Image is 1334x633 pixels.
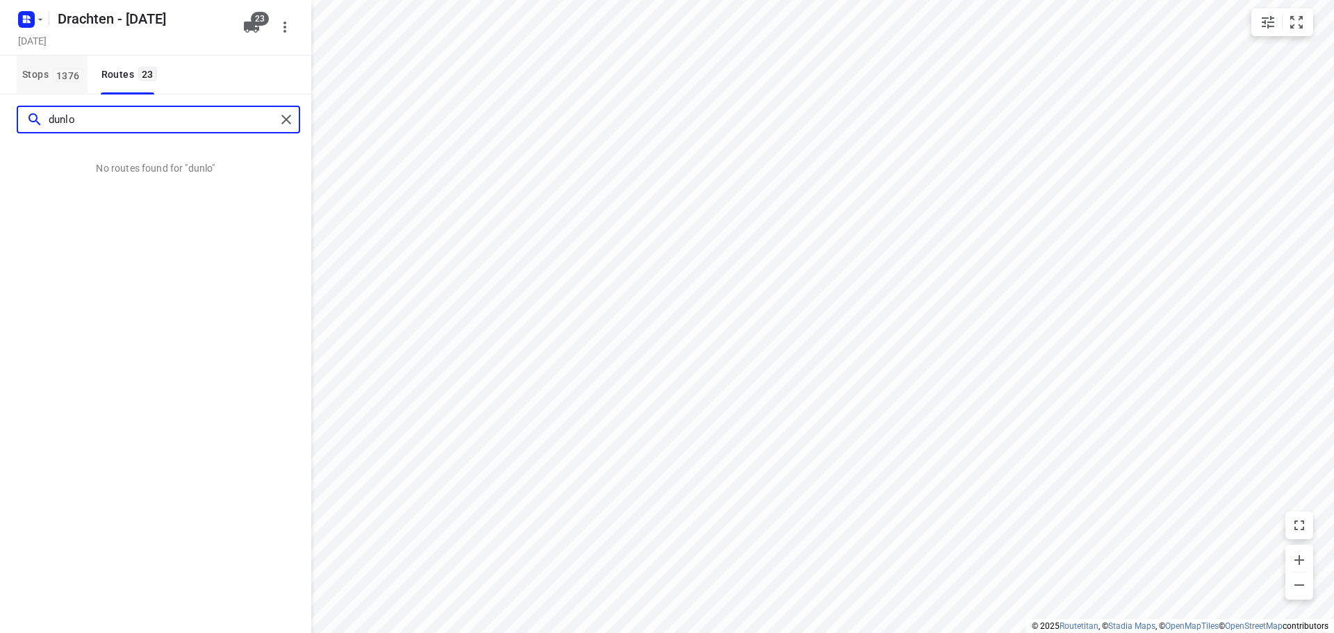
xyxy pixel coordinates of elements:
span: 1376 [53,68,83,82]
div: Routes [101,66,161,83]
a: Routetitan [1060,621,1098,631]
span: 23 [251,12,269,26]
a: Stadia Maps [1108,621,1155,631]
button: 23 [238,13,265,41]
button: Fit zoom [1283,8,1310,36]
h5: Drachten - [DATE] [52,8,232,30]
span: Stops [22,66,88,83]
a: OpenStreetMap [1225,621,1283,631]
span: 23 [138,67,157,81]
p: No routes found for "dunlo" [96,161,215,175]
a: OpenMapTiles [1165,621,1219,631]
button: Map settings [1254,8,1282,36]
div: small contained button group [1251,8,1313,36]
li: © 2025 , © , © © contributors [1032,621,1328,631]
h5: [DATE] [13,33,52,49]
input: Search routes [49,109,276,131]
